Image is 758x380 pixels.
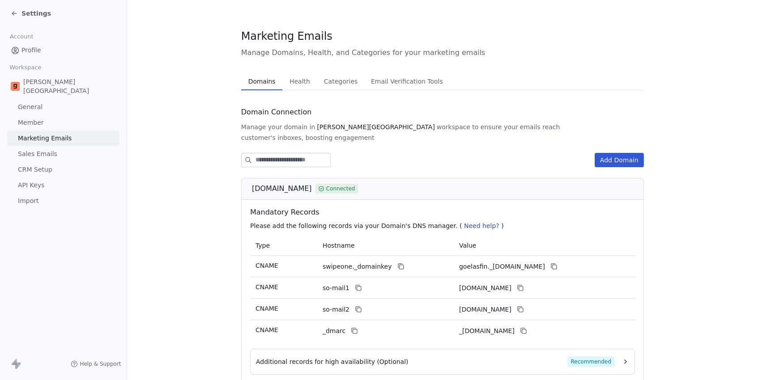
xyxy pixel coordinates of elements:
span: Help & Support [80,360,121,367]
span: Marketing Emails [18,134,72,143]
span: Need help? [464,222,499,229]
span: General [18,102,43,112]
span: customer's inboxes, boosting engagement [241,133,375,142]
span: Recommended [567,356,614,367]
span: Email Verification Tools [367,75,447,88]
span: Profile [21,46,41,55]
span: goelasfin2.swipeone.email [459,305,511,314]
span: Manage Domains, Health, and Categories for your marketing emails [241,47,644,58]
span: CNAME [256,305,278,312]
a: Marketing Emails [7,131,119,146]
span: swipeone._domainkey [323,262,392,271]
a: Profile [7,43,119,58]
span: so-mail2 [323,305,349,314]
span: goelasfin._domainkey.swipeone.email [459,262,545,271]
span: Domain Connection [241,107,312,118]
span: Hostname [323,242,355,249]
span: Settings [21,9,51,18]
span: Additional records for high availability (Optional) [256,357,409,366]
span: CNAME [256,262,278,269]
span: workspace to ensure your emails reach [437,122,560,131]
span: _dmarc [323,326,345,336]
a: API Keys [7,178,119,193]
button: Additional records for high availability (Optional)Recommended [256,356,629,367]
a: Sales Emails [7,147,119,161]
span: Import [18,196,38,206]
span: Health [286,75,314,88]
a: Member [7,115,119,130]
span: CNAME [256,326,278,334]
span: Value [459,242,476,249]
p: Please add the following records via your Domain's DNS manager. ( ) [250,221,639,230]
span: Mandatory Records [250,207,639,218]
a: Settings [11,9,51,18]
a: CRM Setup [7,162,119,177]
span: API Keys [18,181,44,190]
p: Type [256,241,312,250]
span: Categories [320,75,361,88]
span: [DOMAIN_NAME] [252,183,312,194]
span: Account [6,30,37,43]
img: Goela%20School%20Logos%20(4).png [11,82,20,91]
span: [PERSON_NAME][GEOGRAPHIC_DATA] [23,77,116,95]
span: Sales Emails [18,149,57,159]
a: Help & Support [71,360,121,367]
span: Domains [245,75,279,88]
span: CRM Setup [18,165,52,174]
span: Member [18,118,44,127]
a: General [7,100,119,114]
span: CNAME [256,283,278,291]
span: Connected [326,185,355,193]
span: goelasfin1.swipeone.email [459,283,511,293]
span: [PERSON_NAME][GEOGRAPHIC_DATA] [317,122,434,131]
span: _dmarc.swipeone.email [459,326,515,336]
span: Workspace [6,61,45,74]
button: Add Domain [595,153,644,167]
span: Manage your domain in [241,122,315,131]
span: Marketing Emails [241,30,332,43]
span: so-mail1 [323,283,349,293]
a: Import [7,194,119,208]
